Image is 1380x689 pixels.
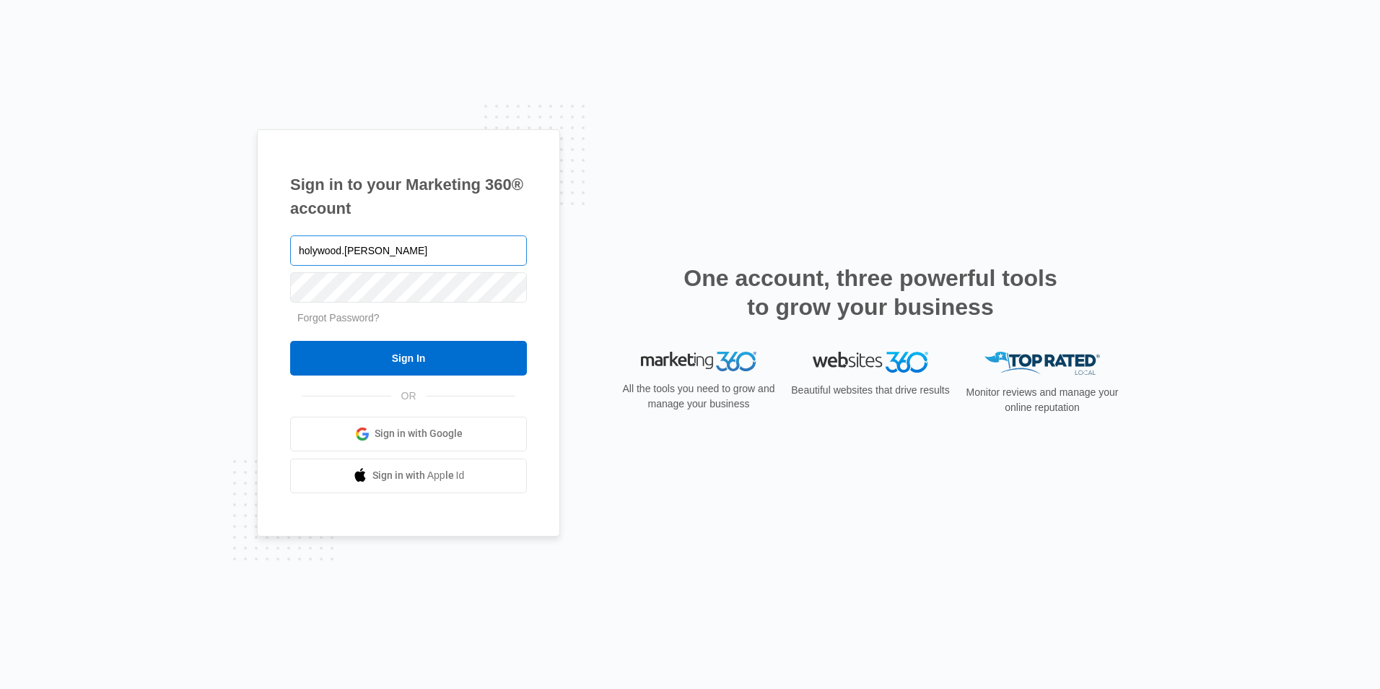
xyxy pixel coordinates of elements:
span: Sign in with Google [375,426,463,441]
span: OR [391,389,427,404]
img: Websites 360 [813,352,928,373]
img: Marketing 360 [641,352,756,372]
input: Sign In [290,341,527,376]
p: Monitor reviews and manage your online reputation [961,385,1123,415]
p: All the tools you need to grow and manage your business [618,381,779,412]
span: Sign in with Apple Id [372,468,465,483]
p: Beautiful websites that drive results [790,383,951,398]
input: Email [290,235,527,266]
img: Top Rated Local [984,352,1100,376]
h1: Sign in to your Marketing 360® account [290,173,527,220]
h2: One account, three powerful tools to grow your business [679,264,1062,321]
a: Sign in with Apple Id [290,459,527,493]
a: Forgot Password? [297,312,380,324]
a: Sign in with Google [290,417,527,451]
